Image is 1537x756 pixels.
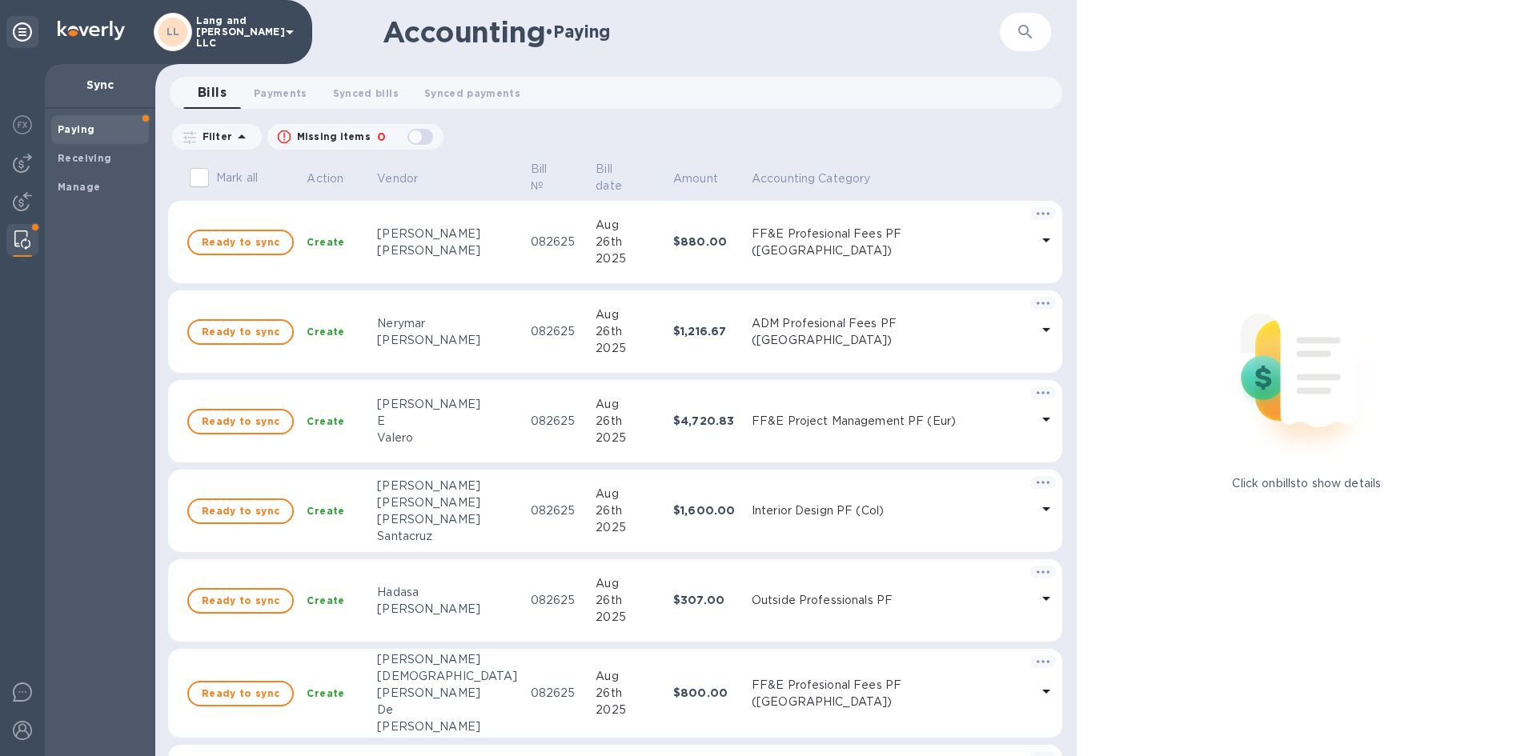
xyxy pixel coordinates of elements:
[531,161,584,194] span: Bill №
[531,502,584,519] p: 082625
[187,498,294,524] button: Ready to sync
[13,115,32,134] img: Foreign exchange
[673,686,728,699] b: $800.00
[377,170,439,187] span: Vendor
[377,668,517,685] div: [DEMOGRAPHIC_DATA]
[531,234,584,250] p: 082625
[673,504,735,517] b: $1,600.00
[187,319,294,345] button: Ready to sync
[377,129,386,146] p: 0
[307,326,344,338] b: Create
[377,511,517,528] div: [PERSON_NAME]
[58,123,94,135] b: Paying
[377,528,517,545] div: Santacruz
[377,651,517,668] div: [PERSON_NAME]
[333,85,399,102] span: Synced bills
[377,494,517,511] div: [PERSON_NAME]
[377,315,517,332] div: Nerymar
[596,396,660,413] div: Aug
[202,591,279,610] span: Ready to sync
[1232,475,1381,492] p: Click on bills to show details
[596,413,660,430] div: 26th
[531,161,563,194] p: Bill №
[673,325,726,338] b: $1,216.67
[596,430,660,446] div: 2025
[596,668,660,685] div: Aug
[187,588,294,614] button: Ready to sync
[377,396,517,413] div: [PERSON_NAME]
[377,478,517,494] div: [PERSON_NAME]
[167,26,180,38] b: LL
[307,594,344,606] b: Create
[673,594,724,606] b: $307.00
[596,217,660,234] div: Aug
[187,230,294,255] button: Ready to sync
[596,486,660,502] div: Aug
[596,340,660,357] div: 2025
[202,233,279,252] span: Ready to sync
[202,322,279,342] span: Ready to sync
[377,702,517,718] div: De
[187,409,294,434] button: Ready to sync
[58,181,100,193] b: Manage
[377,430,517,446] div: Valero
[216,170,258,186] p: Mark all
[752,170,892,187] span: Accounting Category
[383,15,545,49] h1: Accounting
[596,161,660,194] span: Bill date
[377,413,517,430] div: E
[596,323,660,340] div: 26th
[596,702,660,718] div: 2025
[596,519,660,536] div: 2025
[752,413,1030,430] p: FF&E Project Management PF (Eur)
[752,170,871,187] p: Accounting Category
[596,575,660,592] div: Aug
[596,234,660,250] div: 26th
[596,685,660,702] div: 26th
[307,505,344,517] b: Create
[531,323,584,340] p: 082625
[187,681,294,706] button: Ready to sync
[531,413,584,430] p: 082625
[58,21,125,40] img: Logo
[596,592,660,609] div: 26th
[196,15,276,49] p: Lang and [PERSON_NAME] LLC
[377,584,517,601] div: Hadasa
[531,685,584,702] p: 082625
[673,235,727,248] b: $880.00
[297,130,371,144] p: Missing items
[377,226,517,242] div: [PERSON_NAME]
[307,236,344,248] b: Create
[673,170,739,187] span: Amount
[377,685,517,702] div: [PERSON_NAME]
[596,502,660,519] div: 26th
[531,592,584,609] p: 082625
[267,124,443,150] button: Missing items0
[58,152,112,164] b: Receiving
[254,85,307,102] span: Payments
[596,161,640,194] p: Bill date
[58,77,142,93] p: Sync
[424,85,520,102] span: Synced payments
[596,609,660,626] div: 2025
[752,592,1030,609] p: Outside Professionals PF
[198,82,227,104] span: Bills
[307,687,344,699] b: Create
[377,718,517,735] div: [PERSON_NAME]
[752,226,1030,259] p: FF&E Profesional Fees PF ([GEOGRAPHIC_DATA])
[202,684,279,703] span: Ready to sync
[202,412,279,431] span: Ready to sync
[307,170,343,187] p: Action
[377,242,517,259] div: [PERSON_NAME]
[752,315,1030,349] p: ADM Profesional Fees PF ([GEOGRAPHIC_DATA])
[196,130,232,143] p: Filter
[202,502,279,521] span: Ready to sync
[307,170,364,187] span: Action
[545,22,610,42] h2: • Paying
[377,332,517,349] div: [PERSON_NAME]
[752,502,1030,519] p: Interior Design PF (Col)
[307,415,344,427] b: Create
[752,677,1030,710] p: FF&E Profesional Fees PF ([GEOGRAPHIC_DATA])
[673,170,718,187] p: Amount
[596,306,660,323] div: Aug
